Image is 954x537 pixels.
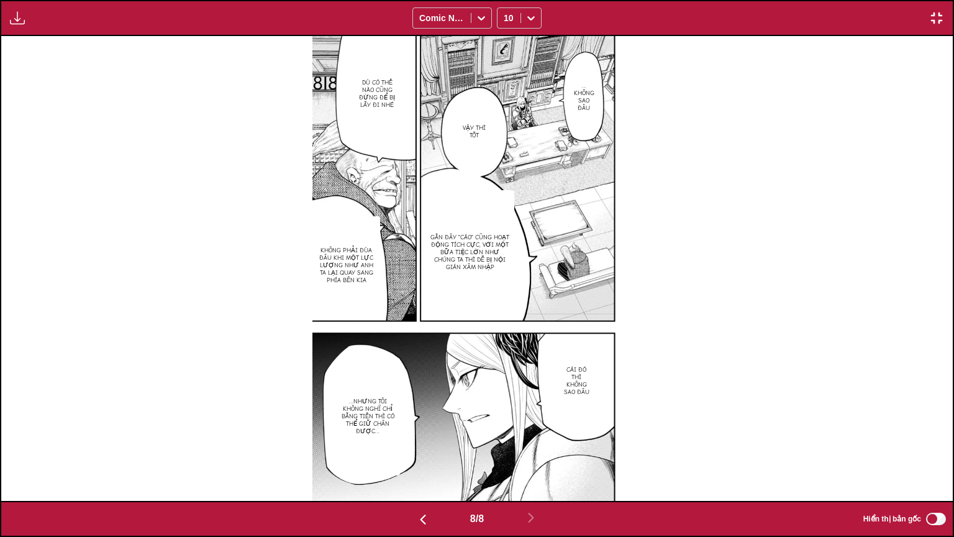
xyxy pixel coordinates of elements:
[524,510,538,525] img: Next page
[416,512,430,527] img: Previous page
[428,231,512,273] p: Gần đây "cáo" cũng hoạt động tích cực, với một bữa tiệc lớn như chúng ta thì dễ bị nội gián xâm nhập
[926,513,946,525] input: Hiển thị bản gốc
[863,515,921,523] span: Hiển thị bản gốc
[571,80,597,114] p: …Không sao đâu
[10,11,25,25] img: Download translated images
[312,36,642,501] img: Manga Panel
[561,364,593,398] p: Cái đó thì không sao đâu
[338,395,397,438] p: …Nhưng tôi không nghĩ chỉ bằng tiền thì có thể giữ chân được…
[353,76,400,111] p: Dù có thế nào cũng đừng để bị lấy đi nhé
[315,244,378,287] p: Không phải đùa đâu khi một lực lượng như anh ta lại quay sang phía bên kia
[470,513,484,525] span: 8 / 8
[458,122,490,142] p: Vậy thì tốt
